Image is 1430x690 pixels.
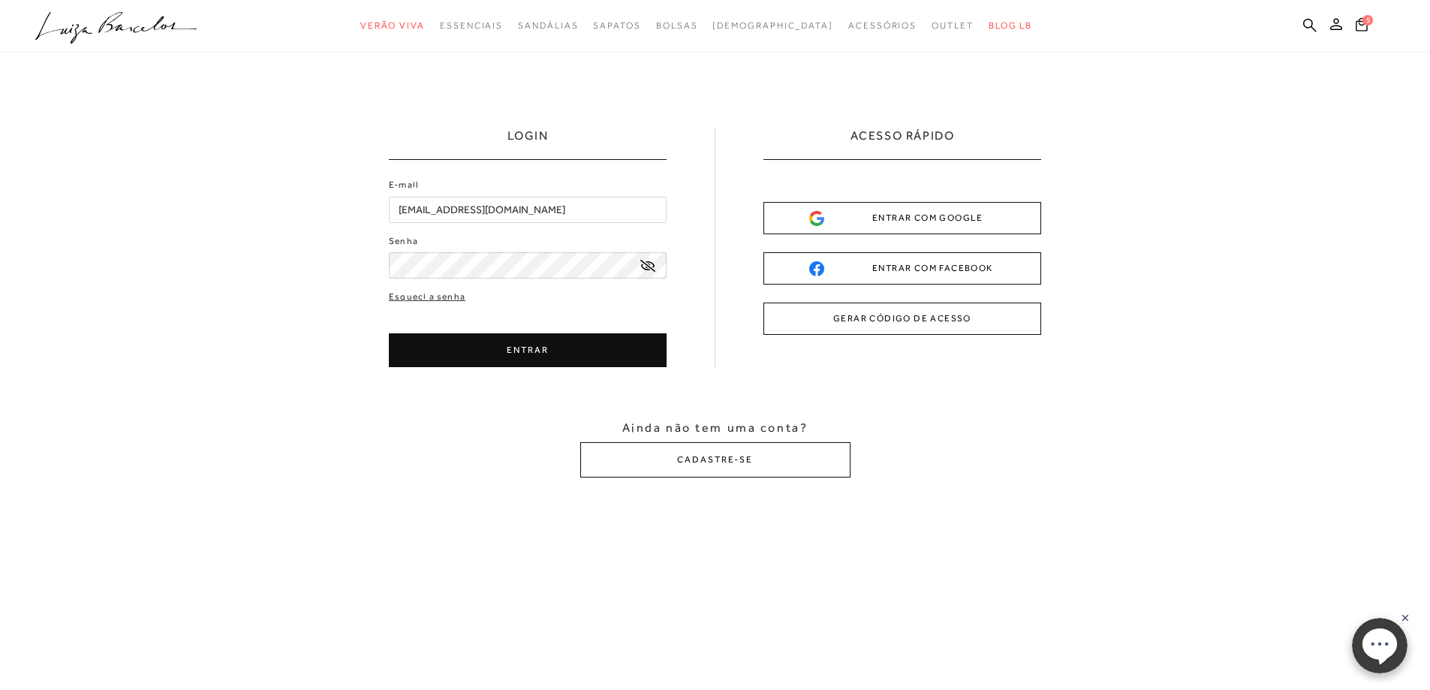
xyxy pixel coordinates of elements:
[932,12,974,40] a: noSubCategoriesText
[518,20,578,31] span: Sandálias
[712,12,833,40] a: noSubCategoriesText
[389,178,419,192] label: E-mail
[389,234,418,249] label: Senha
[360,12,425,40] a: noSubCategoriesText
[580,442,850,478] button: CADASTRE-SE
[389,197,667,223] input: E-mail
[389,333,667,367] button: ENTRAR
[1362,15,1373,26] span: 5
[389,290,465,304] a: Esqueci a senha
[848,20,917,31] span: Acessórios
[848,12,917,40] a: noSubCategoriesText
[360,20,425,31] span: Verão Viva
[850,128,955,159] h2: ACESSO RÁPIDO
[656,20,698,31] span: Bolsas
[440,12,503,40] a: noSubCategoriesText
[763,303,1041,335] button: GERAR CÓDIGO DE ACESSO
[640,260,655,271] a: exibir senha
[712,20,833,31] span: [DEMOGRAPHIC_DATA]
[593,12,640,40] a: noSubCategoriesText
[440,20,503,31] span: Essenciais
[809,210,995,226] div: ENTRAR COM GOOGLE
[518,12,578,40] a: noSubCategoriesText
[622,420,808,436] span: Ainda não tem uma conta?
[507,128,549,159] h1: LOGIN
[763,202,1041,234] button: ENTRAR COM GOOGLE
[989,20,1032,31] span: BLOG LB
[932,20,974,31] span: Outlet
[1351,17,1372,37] button: 5
[656,12,698,40] a: noSubCategoriesText
[989,12,1032,40] a: BLOG LB
[809,261,995,276] div: ENTRAR COM FACEBOOK
[593,20,640,31] span: Sapatos
[763,252,1041,285] button: ENTRAR COM FACEBOOK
